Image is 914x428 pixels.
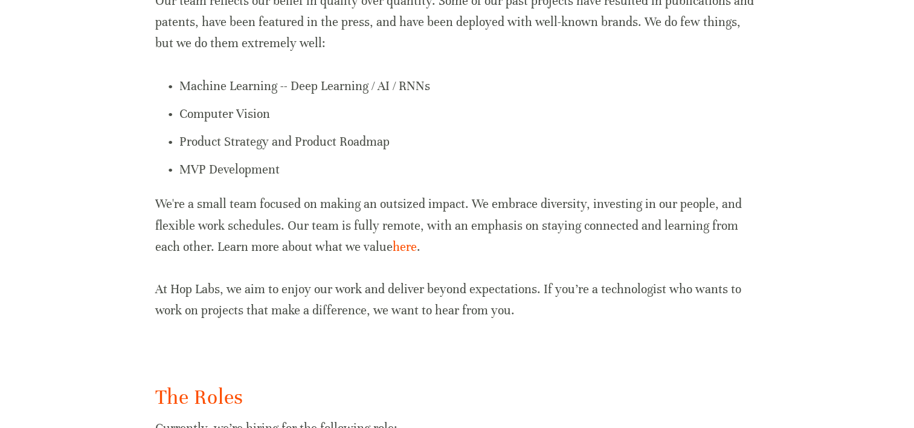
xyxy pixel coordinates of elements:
[179,159,759,180] p: MVP Development
[155,193,759,258] p: We're a small team focused on making an outsized impact. We embrace diversity, investing in our p...
[393,239,417,255] a: here
[155,279,759,321] p: At Hop Labs, we aim to enjoy our work and deliver beyond expectations. If you’re a technologist w...
[179,131,759,152] p: Product Strategy and Product Roadmap
[179,76,759,97] p: Machine Learning -- Deep Learning / AI / RNNs
[155,383,759,412] h2: The Roles
[179,103,759,125] p: Computer Vision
